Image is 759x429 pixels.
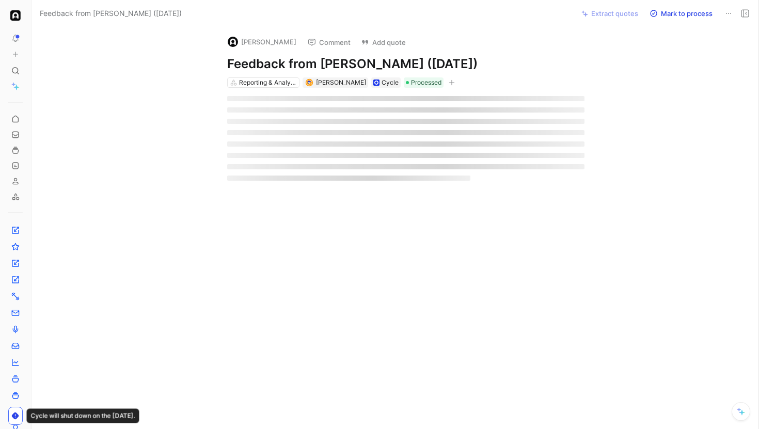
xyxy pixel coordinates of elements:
[306,80,312,86] img: avatar
[404,77,444,88] div: Processed
[316,78,366,86] span: [PERSON_NAME]
[577,6,643,21] button: Extract quotes
[356,35,410,50] button: Add quote
[303,35,355,50] button: Comment
[228,37,238,47] img: logo
[223,34,301,50] button: logo[PERSON_NAME]
[40,7,182,20] span: Feedback from [PERSON_NAME] ([DATE])
[239,77,297,88] div: Reporting & Analytics
[10,10,21,21] img: Ada
[8,8,23,23] button: Ada
[227,56,584,72] h1: Feedback from [PERSON_NAME] ([DATE])
[382,77,399,88] div: Cycle
[645,6,717,21] button: Mark to process
[27,409,139,423] div: Cycle will shut down on the [DATE].
[411,77,441,88] span: Processed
